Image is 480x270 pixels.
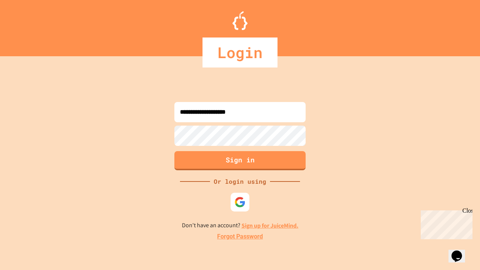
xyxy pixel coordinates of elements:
p: Don't have an account? [182,221,298,230]
iframe: chat widget [418,207,472,239]
div: Or login using [210,177,270,186]
a: Sign up for JuiceMind. [241,222,298,229]
div: Chat with us now!Close [3,3,52,48]
div: Login [202,37,277,67]
img: google-icon.svg [234,196,246,208]
a: Forgot Password [217,232,263,241]
iframe: chat widget [448,240,472,262]
button: Sign in [174,151,306,170]
img: Logo.svg [232,11,247,30]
